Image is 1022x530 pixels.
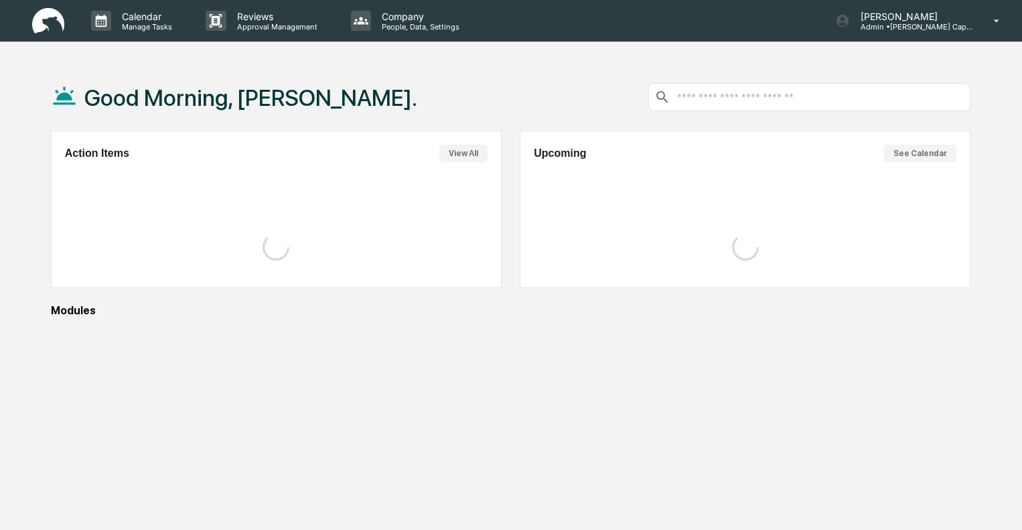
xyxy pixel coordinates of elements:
[371,11,466,22] p: Company
[51,304,970,317] div: Modules
[534,147,586,159] h2: Upcoming
[111,22,179,31] p: Manage Tasks
[226,22,324,31] p: Approval Management
[371,22,466,31] p: People, Data, Settings
[84,84,417,111] h1: Good Morning, [PERSON_NAME].
[111,11,179,22] p: Calendar
[32,8,64,34] img: logo
[226,11,324,22] p: Reviews
[850,22,974,31] p: Admin • [PERSON_NAME] Capital
[884,145,956,162] button: See Calendar
[65,147,129,159] h2: Action Items
[850,11,974,22] p: [PERSON_NAME]
[439,145,488,162] button: View All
